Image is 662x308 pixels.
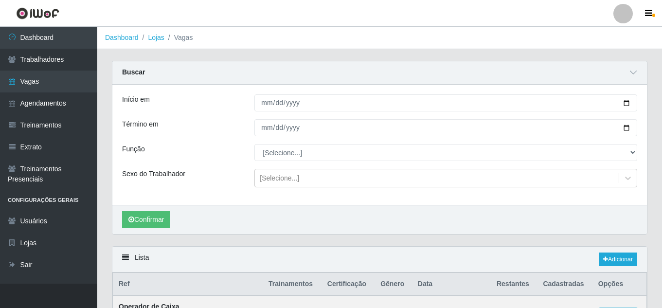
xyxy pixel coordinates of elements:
label: Função [122,144,145,154]
a: Adicionar [599,253,637,266]
th: Restantes [491,273,537,296]
th: Certificação [322,273,375,296]
th: Ref [113,273,263,296]
li: Vagas [164,33,193,43]
button: Confirmar [122,211,170,228]
th: Opções [592,273,647,296]
nav: breadcrumb [97,27,662,49]
a: Dashboard [105,34,139,41]
div: Lista [112,247,647,272]
label: Sexo do Trabalhador [122,169,185,179]
label: Término em [122,119,159,129]
th: Data [412,273,491,296]
th: Trainamentos [263,273,322,296]
strong: Buscar [122,68,145,76]
th: Cadastradas [537,273,592,296]
input: 00/00/0000 [254,119,637,136]
img: CoreUI Logo [16,7,59,19]
th: Gênero [375,273,412,296]
div: [Selecione...] [260,173,299,183]
a: Lojas [148,34,164,41]
label: Início em [122,94,150,105]
input: 00/00/0000 [254,94,637,111]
